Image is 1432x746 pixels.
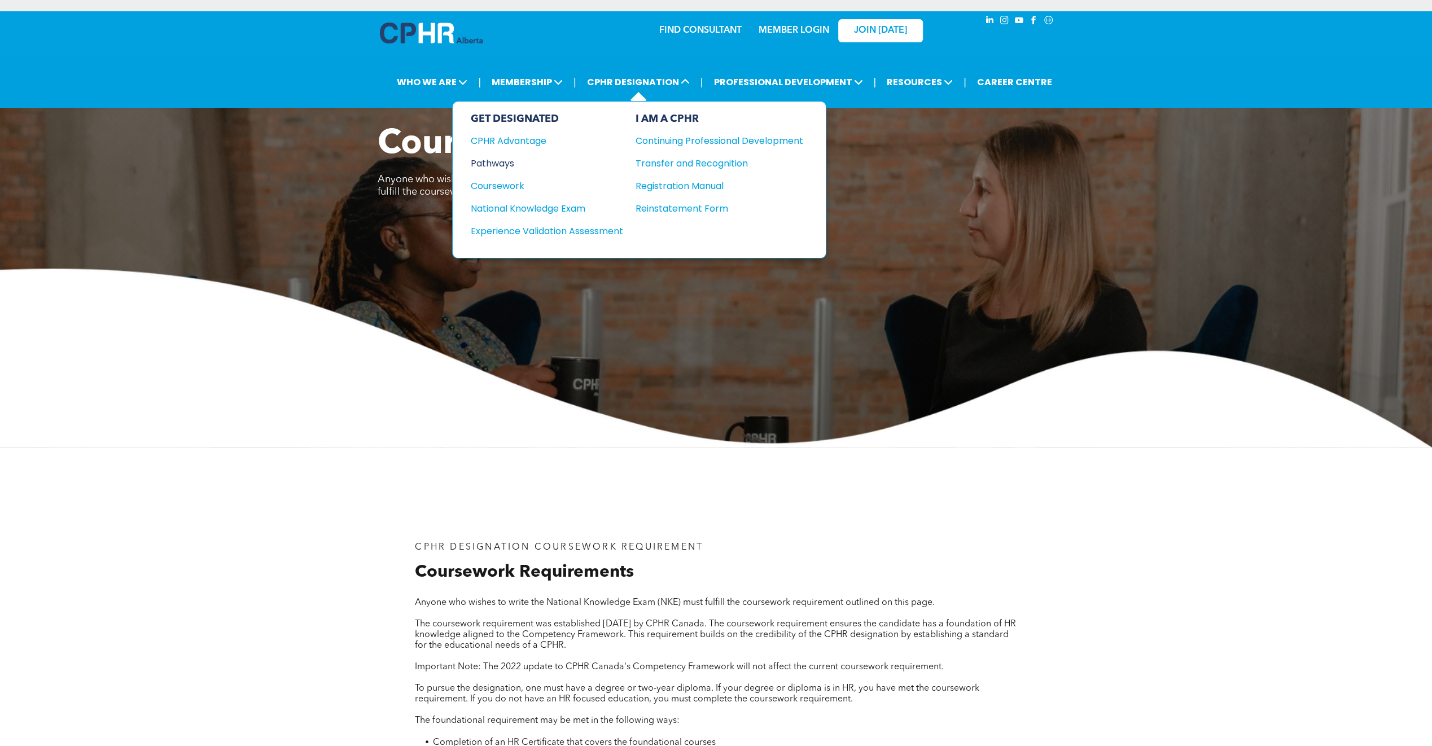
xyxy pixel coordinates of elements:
a: JOIN [DATE] [838,19,923,42]
a: Transfer and Recognition [636,156,803,170]
li: | [700,71,703,94]
a: linkedin [984,14,996,29]
span: The foundational requirement may be met in the following ways: [415,716,680,725]
a: Experience Validation Assessment [471,224,623,238]
div: Reinstatement Form [636,201,786,216]
li: | [873,71,876,94]
span: CPHR DESIGNATION [584,72,693,93]
a: Social network [1043,14,1055,29]
a: instagram [999,14,1011,29]
div: Continuing Professional Development [636,134,786,148]
span: RESOURCES [883,72,956,93]
a: CAREER CENTRE [974,72,1056,93]
span: Important Note: The 2022 update to CPHR Canada's Competency Framework will not affect the current... [415,662,944,672]
img: A blue and white logo for cp alberta [380,23,483,43]
div: Registration Manual [636,179,786,193]
li: | [573,71,576,94]
span: To pursue the designation, one must have a degree or two-year diploma. If your degree or diploma ... [415,684,979,704]
span: Coursework [378,128,577,161]
a: Registration Manual [636,179,803,193]
a: FIND CONSULTANT [659,26,742,35]
li: | [964,71,966,94]
div: CPHR Advantage [471,134,608,148]
div: GET DESIGNATED [471,113,623,125]
span: CPHR DESIGNATION COURSEWORK REQUIREMENT [415,543,703,552]
span: Anyone who wishes to write the National Knowledge Exam (NKE) must fulfill the coursework requirem... [378,174,697,197]
a: Continuing Professional Development [636,134,803,148]
span: MEMBERSHIP [488,72,566,93]
div: Pathways [471,156,608,170]
a: facebook [1028,14,1040,29]
span: JOIN [DATE] [854,25,907,36]
div: Coursework [471,179,608,193]
span: Anyone who wishes to write the National Knowledge Exam (NKE) must fulfill the coursework requirem... [415,598,935,607]
span: PROFESSIONAL DEVELOPMENT [710,72,866,93]
div: Transfer and Recognition [636,156,786,170]
li: | [478,71,481,94]
div: I AM A CPHR [636,113,803,125]
span: Coursework Requirements [415,564,634,581]
a: CPHR Advantage [471,134,623,148]
span: The coursework requirement was established [DATE] by CPHR Canada. The coursework requirement ensu... [415,620,1016,650]
span: WHO WE ARE [393,72,471,93]
a: Coursework [471,179,623,193]
div: National Knowledge Exam [471,201,608,216]
a: Pathways [471,156,623,170]
a: National Knowledge Exam [471,201,623,216]
a: Reinstatement Form [636,201,803,216]
div: Experience Validation Assessment [471,224,608,238]
a: MEMBER LOGIN [759,26,829,35]
a: youtube [1013,14,1026,29]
